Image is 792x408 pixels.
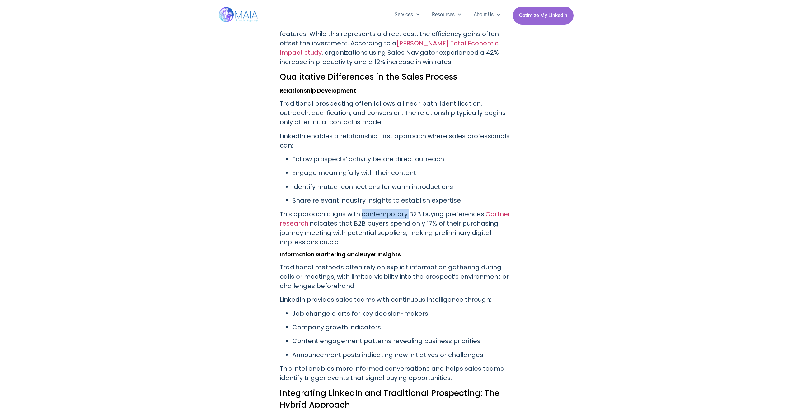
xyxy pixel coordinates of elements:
p: Engage meaningfully with their content [292,168,513,177]
a: Optimize My Linkedin [513,7,574,25]
a: About Us [467,7,506,23]
p: This intel enables more informed conversations and helps sales teams identify trigger events that... [280,364,513,383]
p: Share relevant industry insights to establish expertise [292,196,513,205]
a: Services [388,7,426,23]
h3: Relationship Development [280,88,513,94]
h2: Qualitative Differences in the Sales Process [280,71,513,83]
p: Job change alerts for key decision-makers [292,309,513,318]
p: Traditional methods often rely on explicit information gathering during calls or meetings, with l... [280,263,513,291]
nav: Menu [388,7,507,23]
p: Traditional prospecting often follows a linear path: identification, outreach, qualification, and... [280,99,513,127]
p: LinkedIn enables a relationship-first approach where sales professionals can: [280,131,513,150]
p: Announcement posts indicating new initiatives or challenges [292,350,513,360]
h3: Information Gathering and Buyer Insights [280,251,513,258]
p: Content engagement patterns revealing business priorities [292,336,513,346]
p: This approach aligns with contemporary B2B buying preferences. indicates that B2B buyers spend on... [280,209,513,247]
a: [PERSON_NAME] Total Economic Impact study [280,39,499,57]
p: LinkedIn provides sales teams with continuous intelligence through: [280,295,513,304]
a: Resources [426,7,467,23]
p: Follow prospects’ activity before direct outreach [292,154,513,164]
p: Identify mutual connections for warm introductions [292,182,513,191]
p: LinkedIn Sales Navigator pricing starts at approximately $99 per month per user (Sales Navigator ... [280,11,513,66]
a: Gartner research [280,210,510,228]
p: Company growth indicators [292,323,513,332]
span: Optimize My Linkedin [519,10,567,21]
